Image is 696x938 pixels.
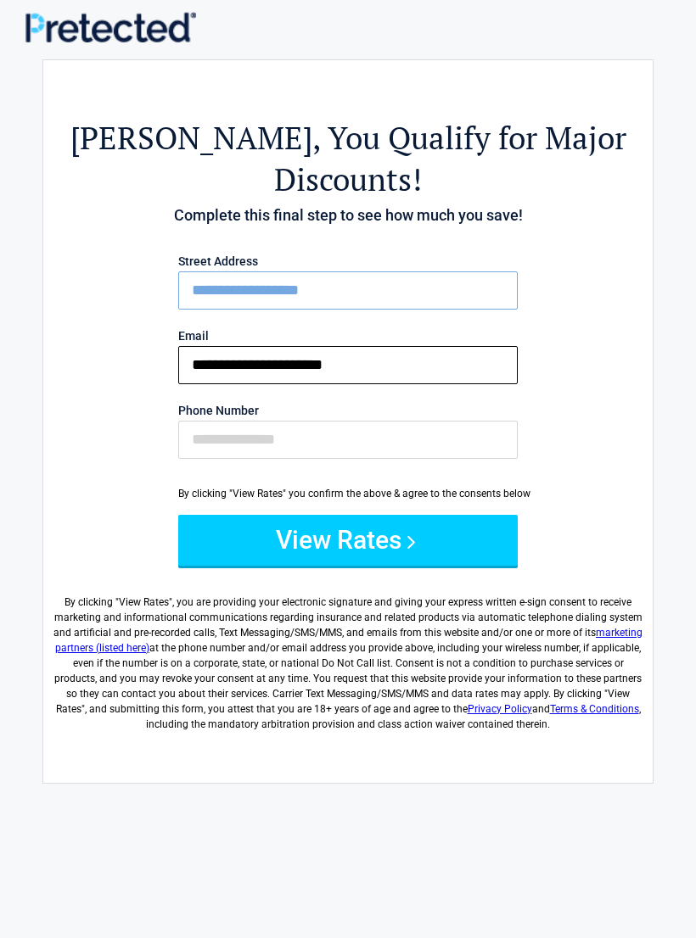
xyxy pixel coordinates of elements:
a: Privacy Policy [468,703,532,715]
label: Phone Number [178,405,518,416]
h4: Complete this final step to see how much you save! [52,204,644,226]
a: marketing partners (listed here) [55,627,643,654]
span: [PERSON_NAME] [70,117,312,159]
a: Terms & Conditions [550,703,639,715]
label: Street Address [178,255,518,267]
img: Main Logo [25,12,196,42]
h2: , You Qualify for Major Discounts! [52,117,644,200]
label: Email [178,330,518,342]
span: View Rates [119,596,169,608]
div: By clicking "View Rates" you confirm the above & agree to the consents below [178,486,518,501]
button: View Rates [178,515,518,566]
label: By clicking " ", you are providing your electronic signature and giving your express written e-si... [52,581,644,732]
